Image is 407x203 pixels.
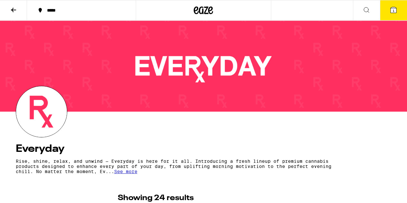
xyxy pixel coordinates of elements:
[393,9,394,13] span: 1
[16,144,392,154] h4: Everyday
[114,169,137,174] span: See more
[16,86,67,137] img: Everyday logo
[380,0,407,20] button: 1
[16,159,335,174] p: Rise, shine, relax, and unwind — Everyday is here for it all. Introducing a fresh lineup of premi...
